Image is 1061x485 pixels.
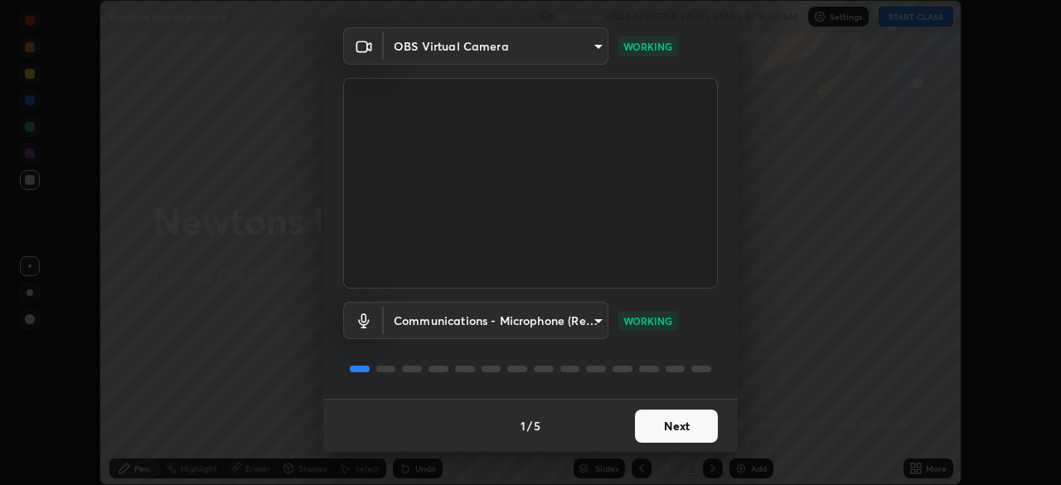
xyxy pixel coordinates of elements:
button: Next [635,410,718,443]
div: OBS Virtual Camera [384,302,608,339]
h4: 5 [534,417,540,434]
h4: 1 [521,417,526,434]
p: WORKING [623,39,672,54]
p: WORKING [623,313,672,328]
div: OBS Virtual Camera [384,27,608,65]
h4: / [527,417,532,434]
